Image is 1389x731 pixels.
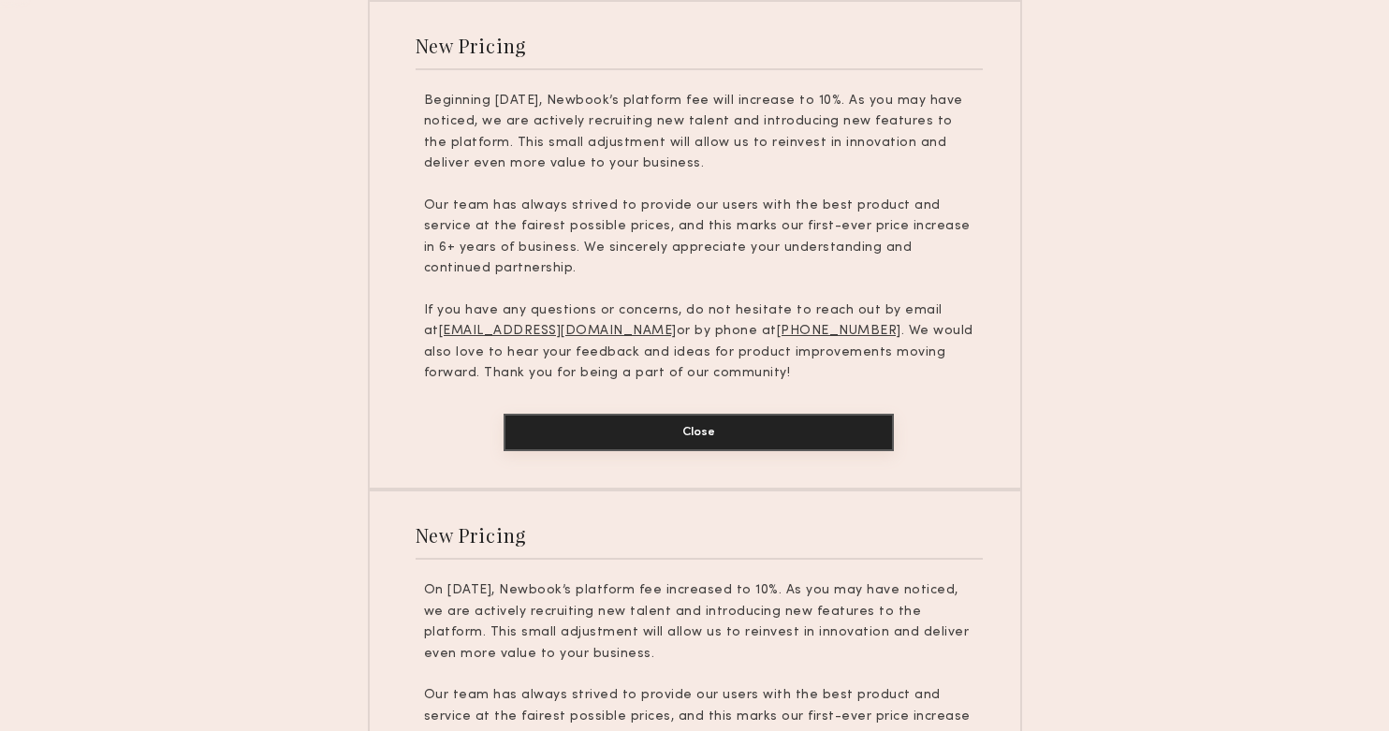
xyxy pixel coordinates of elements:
p: Our team has always strived to provide our users with the best product and service at the fairest... [424,196,974,280]
p: If you have any questions or concerns, do not hesitate to reach out by email at or by phone at . ... [424,300,974,385]
u: [EMAIL_ADDRESS][DOMAIN_NAME] [439,325,677,337]
p: On [DATE], Newbook’s platform fee increased to 10%. As you may have noticed, we are actively recr... [424,580,974,665]
div: New Pricing [416,522,527,548]
p: Beginning [DATE], Newbook’s platform fee will increase to 10%. As you may have noticed, we are ac... [424,91,974,175]
button: Close [504,414,894,451]
u: [PHONE_NUMBER] [777,325,901,337]
div: New Pricing [416,33,527,58]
